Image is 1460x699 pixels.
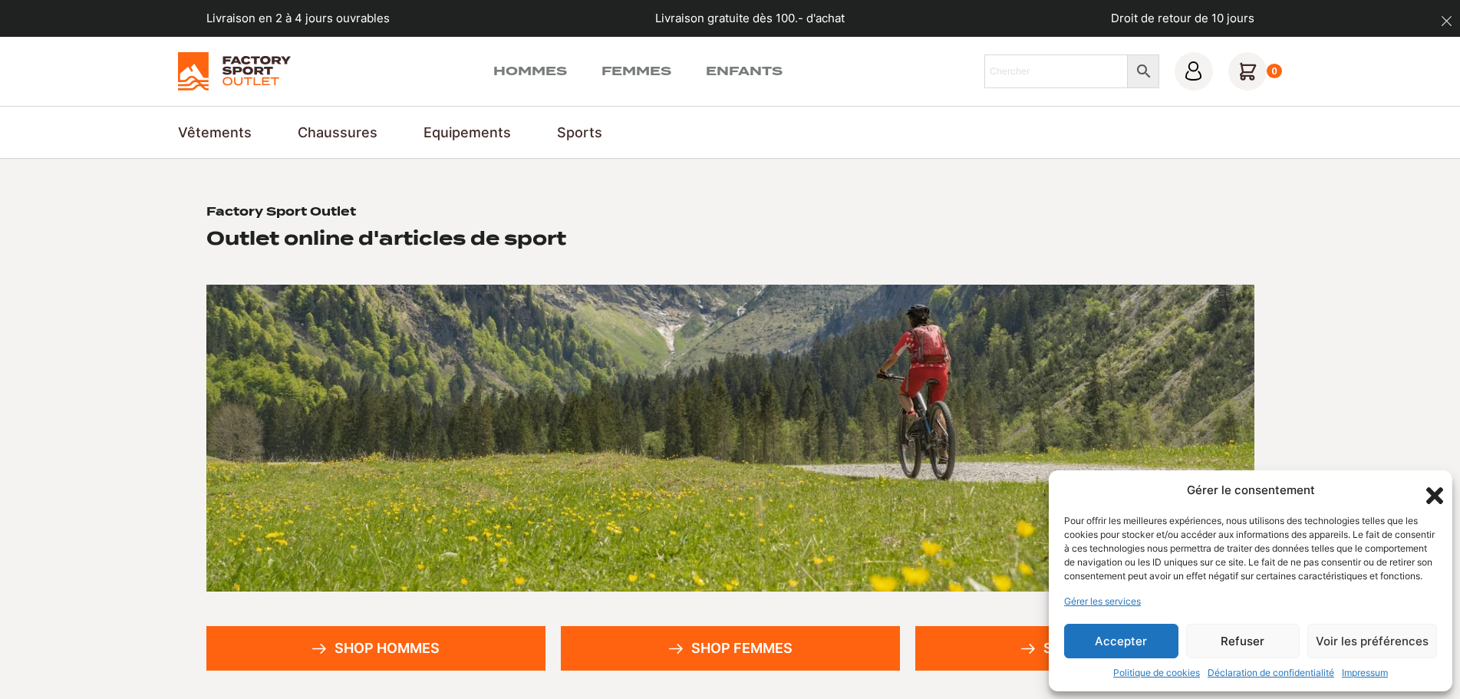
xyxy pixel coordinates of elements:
a: Chaussures [298,122,377,143]
button: Refuser [1186,624,1300,658]
input: Chercher [984,54,1128,88]
a: Déclaration de confidentialité [1208,666,1334,680]
p: Livraison gratuite dès 100.- d'achat [655,10,845,28]
p: Livraison en 2 à 4 jours ouvrables [206,10,390,28]
a: Shop femmes [561,626,900,671]
h2: Outlet online d'articles de sport [206,226,566,250]
a: Gérer les services [1064,595,1141,608]
div: Gérer le consentement [1187,482,1315,500]
a: Shop hommes [206,626,545,671]
div: Fermer la boîte de dialogue [1422,483,1437,498]
a: Politique de cookies [1113,666,1200,680]
div: 0 [1267,64,1283,79]
a: Vêtements [178,122,252,143]
button: Voir les préférences [1307,624,1437,658]
a: Equipements [423,122,511,143]
img: Factory Sport Outlet [178,52,291,91]
a: Shop enfants [915,626,1254,671]
button: Accepter [1064,624,1178,658]
a: Hommes [493,62,567,81]
div: Pour offrir les meilleures expériences, nous utilisons des technologies telles que les cookies po... [1064,514,1435,583]
a: Impressum [1342,666,1388,680]
button: dismiss [1433,8,1460,35]
a: Sports [557,122,602,143]
a: Femmes [601,62,671,81]
p: Droit de retour de 10 jours [1111,10,1254,28]
h1: Factory Sport Outlet [206,205,356,220]
a: Enfants [706,62,783,81]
